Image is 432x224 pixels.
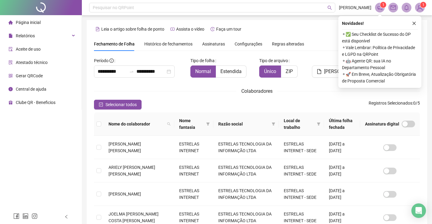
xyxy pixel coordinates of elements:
[13,213,19,219] span: facebook
[206,122,210,126] span: filter
[174,159,213,182] td: ESTRELAS INTERNET
[94,100,142,109] button: Selecionar todos
[218,121,269,127] span: Razão social
[109,165,155,176] span: ARIELY [PERSON_NAME] [PERSON_NAME]
[99,102,103,107] span: check-square
[342,58,418,71] span: ⚬ 🤖 Agente QR: sua IA no Departamento Pessoal
[109,192,141,196] span: [PERSON_NAME]
[94,58,109,63] span: Período
[16,47,41,52] span: Aceite de uso
[380,2,386,8] sup: 1
[369,101,412,105] span: Registros Selecionados
[342,20,364,27] span: Novidades !
[16,60,48,65] span: Atestado técnico
[8,20,13,25] span: home
[213,136,279,159] td: ESTRELAS TECNOLOGIA DA INFORMAÇÃO LTDA
[22,213,28,219] span: linkedin
[279,159,324,182] td: ESTRELAS INTERNET - SEDE
[8,74,13,78] span: qrcode
[404,5,409,10] span: bell
[8,100,13,105] span: gift
[420,2,426,8] sup: Atualize o seu contato no menu Meus Dados
[95,27,100,31] span: file-text
[109,121,165,127] span: Nome do colaborador
[286,69,293,74] span: ZIP
[272,42,304,46] span: Regras alteradas
[324,182,360,206] td: [DATE] a [DATE]
[210,27,215,31] span: history
[109,59,114,63] span: info-circle
[205,116,211,132] span: filter
[195,69,211,74] span: Normal
[317,122,320,126] span: filter
[109,142,141,153] span: [PERSON_NAME] [PERSON_NAME]
[16,20,41,25] span: Página inicial
[144,42,193,46] span: Histórico de fechamentos
[411,203,426,218] div: Open Intercom Messenger
[166,119,172,129] span: search
[279,182,324,206] td: ESTRELAS INTERNET - SEDE
[167,122,171,126] span: search
[259,57,288,64] span: Tipo de arquivo
[129,69,134,74] span: swap-right
[382,3,384,7] span: 1
[279,136,324,159] td: ESTRELAS INTERNET - SEDE
[8,87,13,91] span: info-circle
[216,27,241,32] span: Faça um tour
[8,60,13,65] span: solution
[176,27,204,32] span: Assista o vídeo
[369,100,420,109] span: : 0 / 5
[32,213,38,219] span: instagram
[324,159,360,182] td: [DATE] a [DATE]
[174,182,213,206] td: ESTRELAS INTERNET
[422,3,424,7] span: 1
[16,87,46,92] span: Central de ajuda
[272,122,275,126] span: filter
[202,42,225,46] span: Assinaturas
[220,69,242,74] span: Estendida
[324,68,360,75] span: [PERSON_NAME]
[16,33,35,38] span: Relatórios
[8,47,13,51] span: audit
[213,182,279,206] td: ESTRELAS TECNOLOGIA DA INFORMAÇÃO LTDA
[94,42,135,46] span: Fechamento de Folha
[377,5,383,10] span: notification
[105,101,137,108] span: Selecionar todos
[179,117,204,131] span: Nome fantasia
[101,27,164,32] span: Leia o artigo sobre folha de ponto
[235,42,262,46] span: Configurações
[342,71,418,84] span: ⚬ 🚀 Em Breve, Atualização Obrigatória de Proposta Comercial
[342,31,418,44] span: ⚬ ✅ Seu Checklist de Sucesso do DP está disponível
[170,27,175,31] span: youtube
[8,34,13,38] span: file
[270,119,276,129] span: filter
[16,100,55,105] span: Clube QR - Beneficios
[213,159,279,182] td: ESTRELAS TECNOLOGIA DA INFORMAÇÃO LTDA
[339,4,371,11] span: [PERSON_NAME]
[264,69,276,74] span: Único
[342,44,418,58] span: ⚬ Vale Lembrar: Política de Privacidade e LGPD na QRPoint
[316,116,322,132] span: filter
[324,112,360,136] th: Última folha fechada
[284,117,314,131] span: Local de trabalho
[415,3,424,12] img: 92320
[365,121,399,127] span: Assinatura digital
[317,69,322,74] span: file
[64,215,69,219] span: left
[390,5,396,10] span: mail
[16,73,43,78] span: Gerar QRCode
[109,212,159,223] span: JOELMA [PERSON_NAME] COSTA [PERSON_NAME]
[241,88,273,94] span: Colaboradores
[312,65,365,78] button: [PERSON_NAME]
[412,21,416,25] span: close
[190,57,215,64] span: Tipo de folha
[324,136,360,159] td: [DATE] a [DATE]
[327,5,332,10] span: search
[129,69,134,74] span: to
[174,136,213,159] td: ESTRELAS INTERNET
